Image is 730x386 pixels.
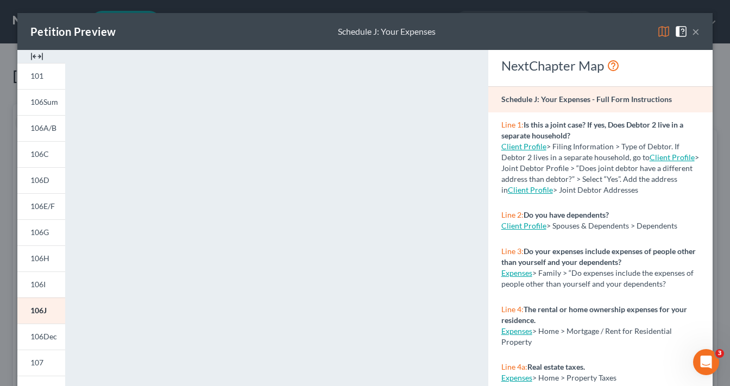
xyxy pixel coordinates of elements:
span: 106Sum [30,97,58,106]
span: > Home > Mortgage / Rent for Residential Property [501,326,672,346]
strong: Schedule J: Your Expenses - Full Form Instructions [501,94,672,104]
span: 106Dec [30,332,57,341]
strong: Is this a joint case? If yes, Does Debtor 2 live in a separate household? [501,120,683,140]
span: 106E/F [30,201,55,211]
a: 106C [17,141,65,167]
span: Line 2: [501,210,524,219]
strong: The rental or home ownership expenses for your residence. [501,305,687,325]
a: 107 [17,350,65,376]
div: NextChapter Map [501,57,700,74]
iframe: Intercom live chat [693,349,719,375]
div: Petition Preview [30,24,116,39]
span: > Joint Debtor Addresses [508,185,638,194]
a: Expenses [501,268,532,277]
span: Line 4: [501,305,524,314]
a: 106E/F [17,193,65,219]
a: 101 [17,63,65,89]
strong: Do your expenses include expenses of people other than yourself and your dependents? [501,246,696,267]
div: Schedule J: Your Expenses [338,26,436,38]
span: 106G [30,227,49,237]
span: 106J [30,306,47,315]
a: Client Profile [508,185,553,194]
a: Client Profile [501,142,546,151]
img: expand-e0f6d898513216a626fdd78e52531dac95497ffd26381d4c15ee2fc46db09dca.svg [30,50,43,63]
a: Expenses [501,326,532,336]
span: > Family > “Do expenses include the expenses of people other than yourself and your dependents? [501,268,694,288]
span: 106C [30,149,49,159]
span: 106I [30,280,46,289]
a: Expenses [501,373,532,382]
strong: Real estate taxes. [527,362,585,371]
button: × [692,25,700,38]
span: > Spouses & Dependents > Dependents [546,221,677,230]
span: > Home > Property Taxes [532,373,616,382]
span: 107 [30,358,43,367]
strong: Do you have dependents? [524,210,609,219]
span: Line 3: [501,246,524,256]
a: 106Dec [17,324,65,350]
span: > Joint Debtor Profile > “Does joint debtor have a different address than debtor?” > Select “Yes”... [501,153,699,194]
a: 106D [17,167,65,193]
span: 3 [715,349,724,358]
span: Line 4a: [501,362,527,371]
span: 106D [30,175,49,185]
a: 106G [17,219,65,245]
span: > Filing Information > Type of Debtor. If Debtor 2 lives in a separate household, go to [501,142,679,162]
a: 106H [17,245,65,271]
a: Client Profile [501,221,546,230]
span: 101 [30,71,43,80]
img: map-eea8200ae884c6f1103ae1953ef3d486a96c86aabb227e865a55264e3737af1f.svg [657,25,670,38]
a: 106A/B [17,115,65,141]
img: help-close-5ba153eb36485ed6c1ea00a893f15db1cb9b99d6cae46e1a8edb6c62d00a1a76.svg [675,25,688,38]
a: 106Sum [17,89,65,115]
a: 106I [17,271,65,298]
span: Line 1: [501,120,524,129]
span: 106H [30,254,49,263]
span: 106A/B [30,123,56,132]
a: 106J [17,298,65,324]
a: Client Profile [650,153,695,162]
